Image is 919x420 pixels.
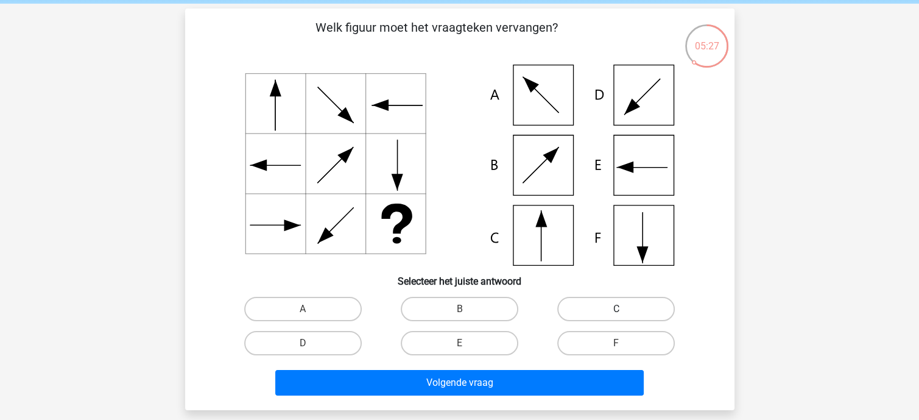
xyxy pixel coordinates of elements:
label: D [244,331,362,355]
label: F [557,331,675,355]
h6: Selecteer het juiste antwoord [205,266,715,287]
div: 05:27 [684,23,730,54]
label: B [401,297,518,321]
label: E [401,331,518,355]
button: Volgende vraag [275,370,644,396]
label: C [557,297,675,321]
p: Welk figuur moet het vraagteken vervangen? [205,18,669,55]
label: A [244,297,362,321]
